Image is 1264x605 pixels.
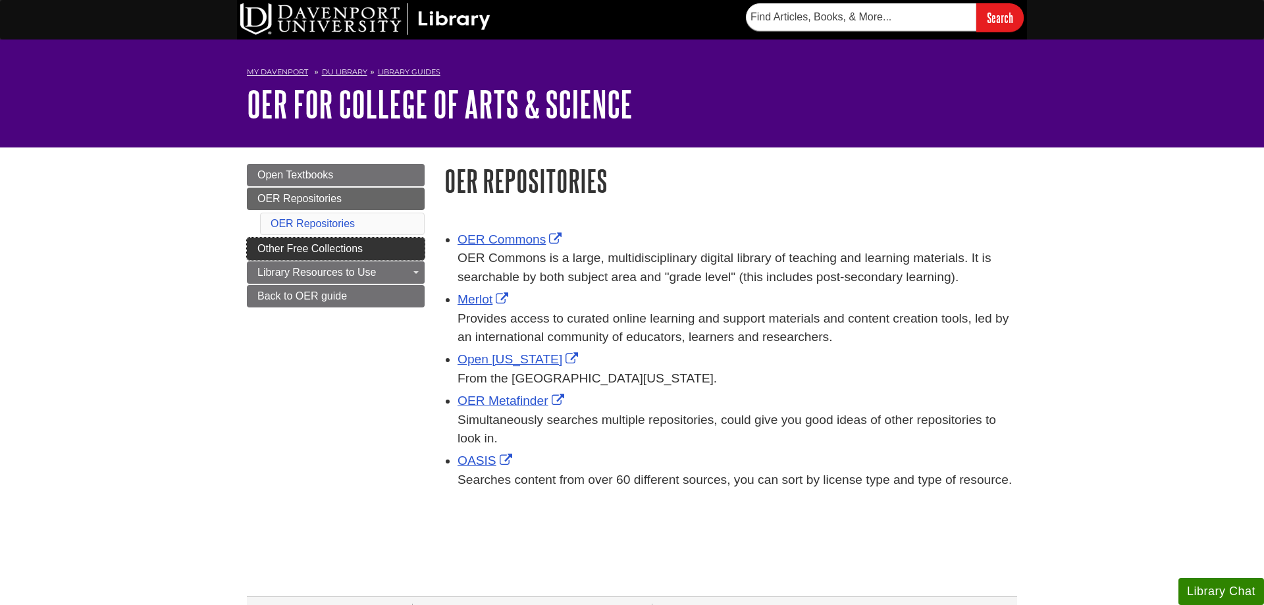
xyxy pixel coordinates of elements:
[247,164,425,186] a: Open Textbooks
[247,285,425,307] a: Back to OER guide
[458,369,1017,388] div: From the [GEOGRAPHIC_DATA][US_STATE].
[257,267,377,278] span: Library Resources to Use
[458,249,1017,287] div: OER Commons is a large, multidisciplinary digital library of teaching and learning materials. It ...
[746,3,976,31] input: Find Articles, Books, & More...
[247,164,425,307] div: Guide Page Menu
[378,67,440,76] a: Library Guides
[458,394,567,408] a: Link opens in new window
[322,67,367,76] a: DU Library
[458,352,581,366] a: Link opens in new window
[458,471,1017,490] div: Searches content from over 60 different sources, you can sort by license type and type of resource.
[257,169,333,180] span: Open Textbooks
[458,454,515,467] a: Link opens in new window
[247,238,425,260] a: Other Free Collections
[257,193,342,204] span: OER Repositories
[271,218,355,229] a: OER Repositories
[746,3,1024,32] form: Searches DU Library's articles, books, and more
[458,292,512,306] a: Link opens in new window
[458,411,1017,449] div: Simultaneously searches multiple repositories, could give you good ideas of other repositories to...
[976,3,1024,32] input: Search
[247,188,425,210] a: OER Repositories
[247,261,425,284] a: Library Resources to Use
[444,164,1017,197] h1: OER Repositories
[247,63,1017,84] nav: breadcrumb
[247,66,308,78] a: My Davenport
[240,3,490,35] img: DU Library
[257,243,363,254] span: Other Free Collections
[458,309,1017,348] div: Provides access to curated online learning and support materials and content creation tools, led ...
[458,232,565,246] a: Link opens in new window
[1178,578,1264,605] button: Library Chat
[247,84,633,124] a: OER for College of Arts & Science
[257,290,347,302] span: Back to OER guide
